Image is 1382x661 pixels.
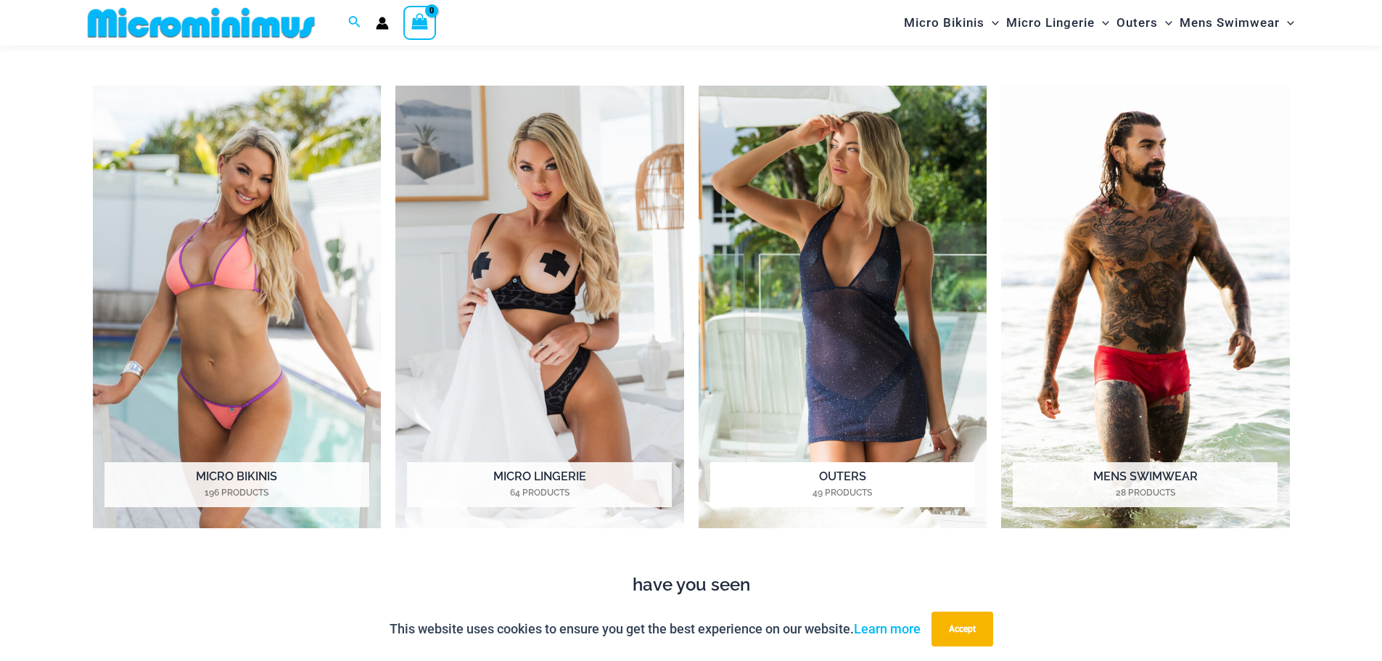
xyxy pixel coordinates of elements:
[82,7,321,39] img: MM SHOP LOGO FLAT
[104,486,369,499] mark: 196 Products
[710,486,975,499] mark: 49 Products
[93,86,382,529] img: Micro Bikinis
[904,4,984,41] span: Micro Bikinis
[854,621,921,636] a: Learn more
[1113,4,1176,41] a: OutersMenu ToggleMenu Toggle
[395,86,684,529] a: Visit product category Micro Lingerie
[900,4,1003,41] a: Micro BikinisMenu ToggleMenu Toggle
[1001,86,1290,529] a: Visit product category Mens Swimwear
[931,612,993,646] button: Accept
[898,2,1301,44] nav: Site Navigation
[1013,462,1278,507] h2: Mens Swimwear
[104,462,369,507] h2: Micro Bikinis
[699,86,987,529] a: Visit product category Outers
[1158,4,1172,41] span: Menu Toggle
[699,86,987,529] img: Outers
[710,462,975,507] h2: Outers
[1013,486,1278,499] mark: 28 Products
[390,618,921,640] p: This website uses cookies to ensure you get the best experience on our website.
[376,17,389,30] a: Account icon link
[82,575,1301,596] h4: have you seen
[1095,4,1109,41] span: Menu Toggle
[395,86,684,529] img: Micro Lingerie
[93,86,382,529] a: Visit product category Micro Bikinis
[1006,4,1095,41] span: Micro Lingerie
[1116,4,1158,41] span: Outers
[1003,4,1113,41] a: Micro LingerieMenu ToggleMenu Toggle
[407,462,672,507] h2: Micro Lingerie
[1280,4,1294,41] span: Menu Toggle
[984,4,999,41] span: Menu Toggle
[1180,4,1280,41] span: Mens Swimwear
[1001,86,1290,529] img: Mens Swimwear
[1176,4,1298,41] a: Mens SwimwearMenu ToggleMenu Toggle
[407,486,672,499] mark: 64 Products
[403,6,437,39] a: View Shopping Cart, empty
[348,14,361,32] a: Search icon link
